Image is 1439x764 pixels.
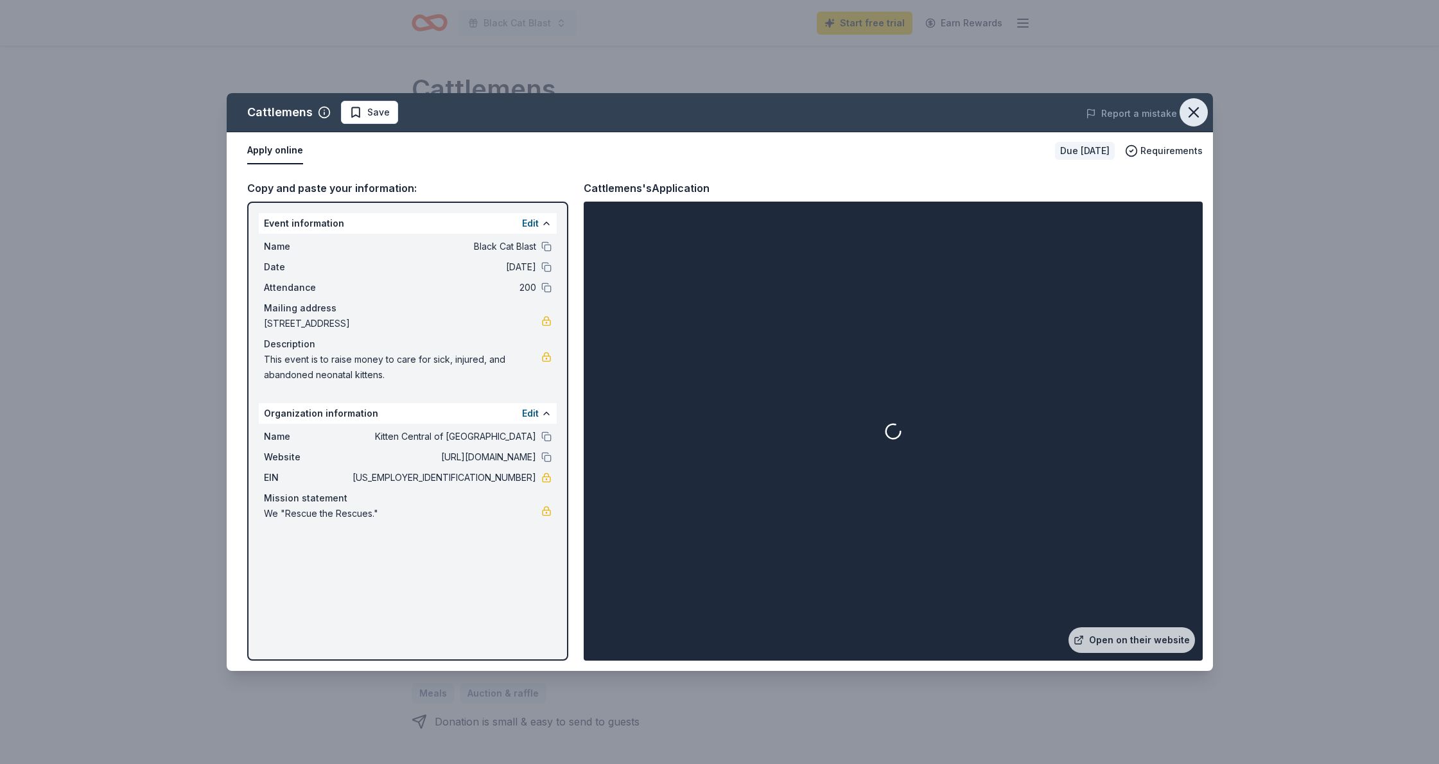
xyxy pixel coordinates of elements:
span: We "Rescue the Rescues." [264,506,541,521]
span: Date [264,259,350,275]
span: Name [264,239,350,254]
a: Open on their website [1068,627,1195,653]
div: Mission statement [264,491,552,506]
button: Edit [522,406,539,421]
button: Requirements [1125,143,1203,159]
span: Name [264,429,350,444]
span: 200 [350,280,536,295]
button: Apply online [247,137,303,164]
div: Cattlemens [247,102,313,123]
div: Event information [259,213,557,234]
span: This event is to raise money to care for sick, injured, and abandoned neonatal kittens. [264,352,541,383]
div: Organization information [259,403,557,424]
span: [DATE] [350,259,536,275]
span: Black Cat Blast [350,239,536,254]
span: Website [264,449,350,465]
button: Report a mistake [1086,106,1177,121]
span: Save [367,105,390,120]
span: [US_EMPLOYER_IDENTIFICATION_NUMBER] [350,470,536,485]
div: Copy and paste your information: [247,180,568,196]
span: Requirements [1140,143,1203,159]
span: Kitten Central of [GEOGRAPHIC_DATA] [350,429,536,444]
span: Attendance [264,280,350,295]
div: Description [264,336,552,352]
span: [URL][DOMAIN_NAME] [350,449,536,465]
div: Mailing address [264,300,552,316]
span: EIN [264,470,350,485]
div: Due [DATE] [1055,142,1115,160]
button: Save [341,101,398,124]
div: Cattlemens's Application [584,180,710,196]
span: [STREET_ADDRESS] [264,316,541,331]
button: Edit [522,216,539,231]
